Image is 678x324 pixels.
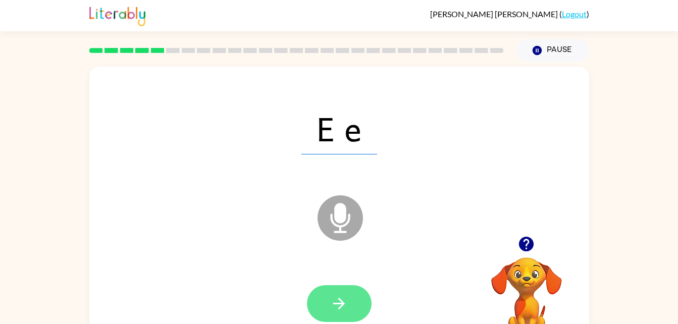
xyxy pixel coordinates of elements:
[430,9,559,19] span: [PERSON_NAME] [PERSON_NAME]
[89,4,145,26] img: Literably
[562,9,587,19] a: Logout
[301,102,377,154] span: E e
[430,9,589,19] div: ( )
[516,39,589,62] button: Pause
